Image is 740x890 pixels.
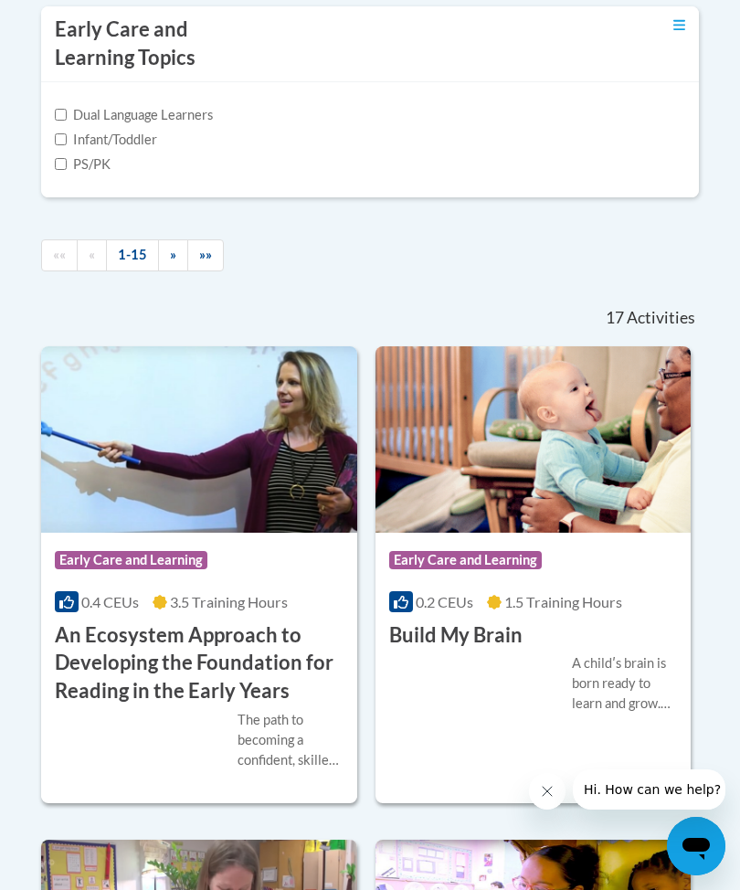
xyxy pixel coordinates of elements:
[55,621,344,705] h3: An Ecosystem Approach to Developing the Foundation for Reading in the Early Years
[55,130,157,150] label: Infant/Toddler
[55,551,207,569] span: Early Care and Learning
[238,710,344,770] div: The path to becoming a confident, skilled reader begins very early in life- in fact, even before ...
[375,346,692,803] a: Course LogoEarly Care and Learning0.2 CEUs1.5 Training Hours Build My BrainA childʹs brain is bor...
[41,346,357,803] a: Course LogoEarly Care and Learning0.4 CEUs3.5 Training Hours An Ecosystem Approach to Developing ...
[606,308,624,328] span: 17
[55,109,67,121] input: Checkbox for Options
[55,16,228,72] h3: Early Care and Learning Topics
[55,154,111,175] label: PS/PK
[158,239,188,271] a: Next
[529,773,566,810] iframe: Close message
[81,593,139,610] span: 0.4 CEUs
[199,247,212,262] span: »»
[375,346,692,533] img: Course Logo
[170,247,176,262] span: »
[77,239,107,271] a: Previous
[627,308,695,328] span: Activities
[573,769,725,810] iframe: Message from company
[106,239,159,271] a: 1-15
[572,653,678,714] div: A childʹs brain is born ready to learn and grow. We all have a role to play in making reading a r...
[89,247,95,262] span: «
[667,817,725,875] iframe: Button to launch messaging window
[389,551,542,569] span: Early Care and Learning
[55,105,213,125] label: Dual Language Learners
[53,247,66,262] span: ««
[187,239,224,271] a: End
[170,593,288,610] span: 3.5 Training Hours
[504,593,622,610] span: 1.5 Training Hours
[55,133,67,145] input: Checkbox for Options
[389,621,523,650] h3: Build My Brain
[41,346,357,533] img: Course Logo
[673,16,685,36] a: Toggle collapse
[55,158,67,170] input: Checkbox for Options
[416,593,473,610] span: 0.2 CEUs
[41,239,78,271] a: Begining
